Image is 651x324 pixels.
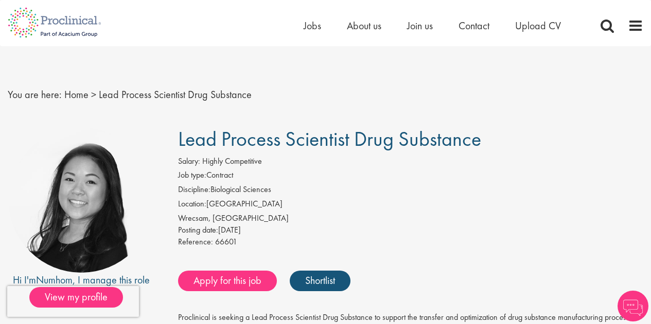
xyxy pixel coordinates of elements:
[215,236,237,247] span: 66601
[99,88,252,101] span: Lead Process Scientist Drug Substance
[178,224,218,235] span: Posting date:
[178,156,200,167] label: Salary:
[304,19,321,32] a: Jobs
[9,128,154,273] img: imeage of recruiter Numhom Sudsok
[91,88,96,101] span: >
[178,271,277,291] a: Apply for this job
[459,19,489,32] a: Contact
[618,291,648,321] img: Chatbot
[290,271,350,291] a: Shortlist
[178,184,643,198] li: Biological Sciences
[178,198,206,210] label: Location:
[347,19,381,32] a: About us
[407,19,433,32] a: Join us
[178,198,643,213] li: [GEOGRAPHIC_DATA]
[64,88,89,101] a: breadcrumb link
[8,88,62,101] span: You are here:
[178,184,210,196] label: Discipline:
[8,273,155,288] div: Hi I'm , I manage this role
[178,169,643,184] li: Contract
[178,224,643,236] div: [DATE]
[202,156,262,166] span: Highly Competitive
[178,126,481,152] span: Lead Process Scientist Drug Substance
[36,273,73,287] a: Numhom
[7,286,139,317] iframe: reCAPTCHA
[178,213,643,224] div: Wrecsam, [GEOGRAPHIC_DATA]
[515,19,561,32] a: Upload CV
[178,169,206,181] label: Job type:
[178,236,213,248] label: Reference:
